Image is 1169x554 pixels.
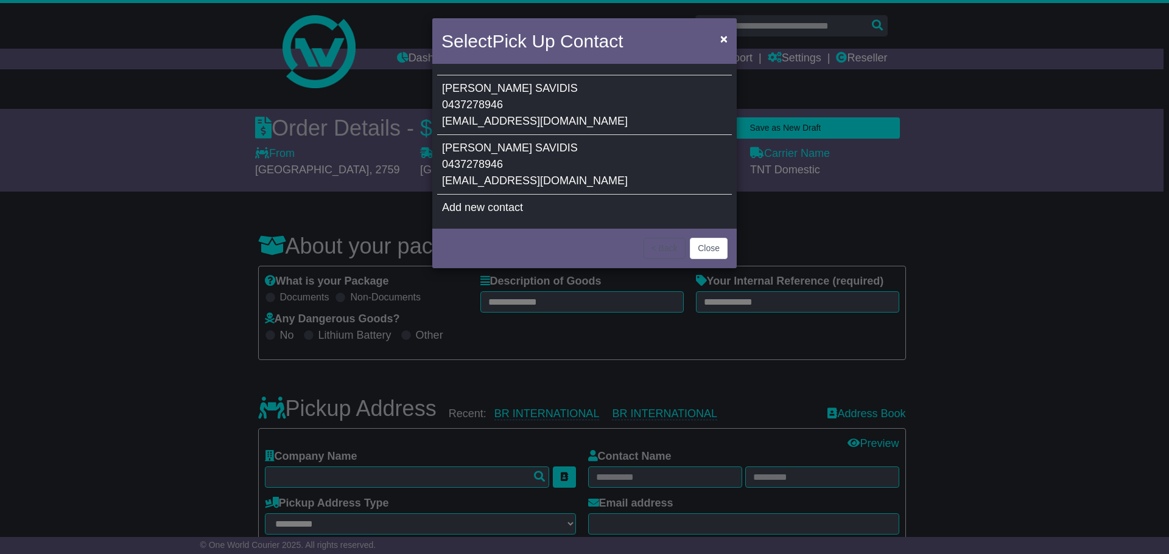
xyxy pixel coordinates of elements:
span: [PERSON_NAME] [442,82,532,94]
span: SAVIDIS [535,142,578,154]
span: × [720,32,728,46]
span: Add new contact [442,201,523,213]
span: [EMAIL_ADDRESS][DOMAIN_NAME] [442,175,628,187]
span: Pick Up [492,31,555,51]
span: Contact [560,31,623,51]
span: SAVIDIS [535,82,578,94]
button: Close [714,26,734,51]
span: [EMAIL_ADDRESS][DOMAIN_NAME] [442,115,628,127]
span: 0437278946 [442,158,503,170]
button: < Back [644,238,686,259]
button: Close [690,238,728,259]
h4: Select [441,27,623,55]
span: 0437278946 [442,99,503,111]
span: [PERSON_NAME] [442,142,532,154]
